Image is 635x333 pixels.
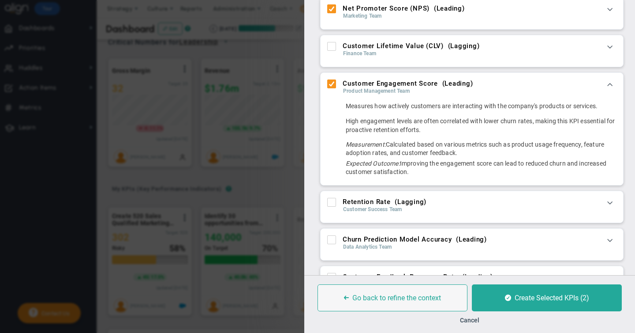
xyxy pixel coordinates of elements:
[437,4,462,12] span: Leading
[397,198,424,206] span: Lagging
[352,294,441,302] span: Go back to refine the context
[343,12,616,20] h5: Marketing Team
[460,317,479,324] button: Cancel
[450,42,477,50] span: Lagging
[317,284,467,311] button: Go back to refine the context
[477,42,480,50] span: )
[343,87,616,95] h5: Product Management Team
[346,160,400,167] span: Expected Outcome:
[462,4,465,12] span: )
[346,102,616,110] p: Measures how actively customers are interacting with the company's products or services.
[343,4,430,12] span: Net Promoter Score (NPS)
[395,198,397,206] span: (
[459,235,484,243] span: Leading
[472,284,622,311] button: Create Selected KPIs (2)
[444,79,470,87] span: Leading
[424,198,426,206] span: )
[490,273,493,281] span: )
[462,273,465,281] span: (
[346,141,604,156] span: Calculated based on various metrics such as product usage frequency, feature adoption rates, and ...
[343,205,616,214] h5: Customer Success Team
[465,273,490,281] span: Leading
[346,117,616,134] p: High engagement levels are often correlated with lower churn rates, making this KPI essential for...
[343,243,616,251] h5: Data Analytics Team
[343,49,616,58] h5: Finance Team
[456,235,459,243] span: (
[343,42,444,50] span: Customer Lifetime Value (CLV)
[346,160,606,175] span: Improving the engagement score can lead to reduced churn and increased customer satisfaction.
[448,42,451,50] span: (
[343,235,452,243] span: Churn Prediction Model Accuracy
[471,79,473,87] span: )
[346,141,386,148] span: Measurement:
[343,273,458,281] span: Customer Feedback Response Rate
[484,235,487,243] span: )
[434,4,437,12] span: (
[515,294,589,302] span: Create Selected KPIs (2)
[442,79,445,87] span: (
[343,79,438,87] span: Customer Engagement Score
[343,198,391,206] span: Retention Rate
